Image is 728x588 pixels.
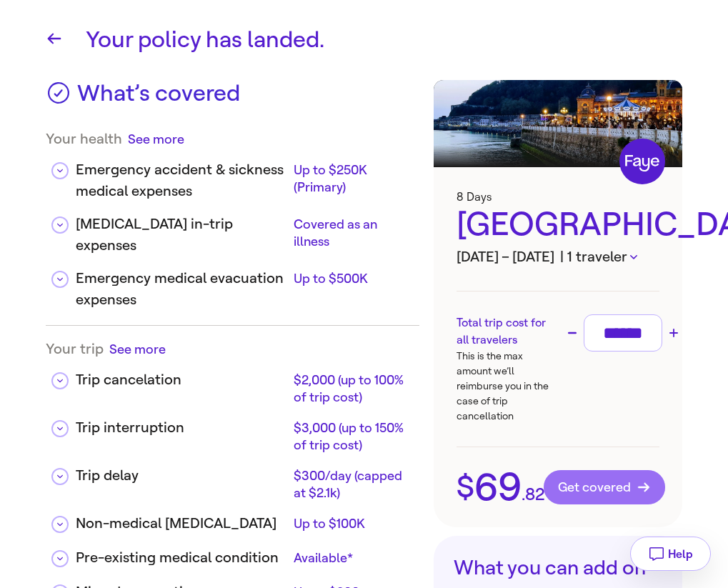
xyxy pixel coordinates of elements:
div: Up to $100K [294,515,408,532]
div: $2,000 (up to 100% of trip cost) [294,372,408,406]
button: Decrease trip cost [564,324,581,342]
div: Up to $500K [294,270,408,287]
div: [MEDICAL_DATA] in-trip expensesCovered as an illness [46,202,419,256]
p: This is the max amount we’ll reimburse you in the case of trip cancellation [457,349,558,424]
span: Get covered [558,480,651,494]
span: $ [457,472,474,502]
div: Trip interruption [76,417,288,439]
button: See more [109,340,166,358]
h3: What’s covered [77,80,240,116]
span: 69 [474,468,522,507]
button: See more [128,130,184,148]
div: Non-medical [MEDICAL_DATA]Up to $100K [46,502,419,536]
div: Covered as an illness [294,216,408,250]
div: [MEDICAL_DATA] in-trip expenses [76,214,288,256]
div: Emergency medical evacuation expensesUp to $500K [46,256,419,311]
span: Help [668,547,693,561]
div: $300/day (capped at $2.1k) [294,467,408,502]
div: Your health [46,130,419,148]
div: Emergency accident & sickness medical expensesUp to $250K (Primary) [46,148,419,202]
div: $3,000 (up to 150% of trip cost) [294,419,408,454]
button: Help [630,537,711,571]
div: Non-medical [MEDICAL_DATA] [76,513,288,534]
span: . [522,486,525,503]
div: Up to $250K (Primary) [294,161,408,196]
button: | 1 traveler [560,246,637,268]
div: Emergency medical evacuation expenses [76,268,288,311]
h3: What you can add on [454,556,662,580]
div: Trip delay$300/day (capped at $2.1k) [46,454,419,502]
div: Pre-existing medical condition [76,547,288,569]
div: Trip cancelation [76,369,288,391]
div: [GEOGRAPHIC_DATA] [457,204,659,246]
button: Get covered [544,470,665,504]
h3: 8 Days [457,190,659,204]
input: Trip cost [590,321,656,346]
h3: Total trip cost for all travelers [457,314,558,349]
span: 82 [525,486,545,503]
div: Trip interruption$3,000 (up to 150% of trip cost) [46,406,419,454]
h1: Your policy has landed. [86,23,682,57]
div: Trip cancelation$2,000 (up to 100% of trip cost) [46,358,419,406]
div: Your trip [46,340,419,358]
h3: [DATE] – [DATE] [457,246,659,268]
div: Emergency accident & sickness medical expenses [76,159,288,202]
div: Pre-existing medical conditionAvailable* [46,536,419,570]
div: Trip delay [76,465,288,487]
div: Available* [294,549,408,567]
button: Increase trip cost [665,324,682,342]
